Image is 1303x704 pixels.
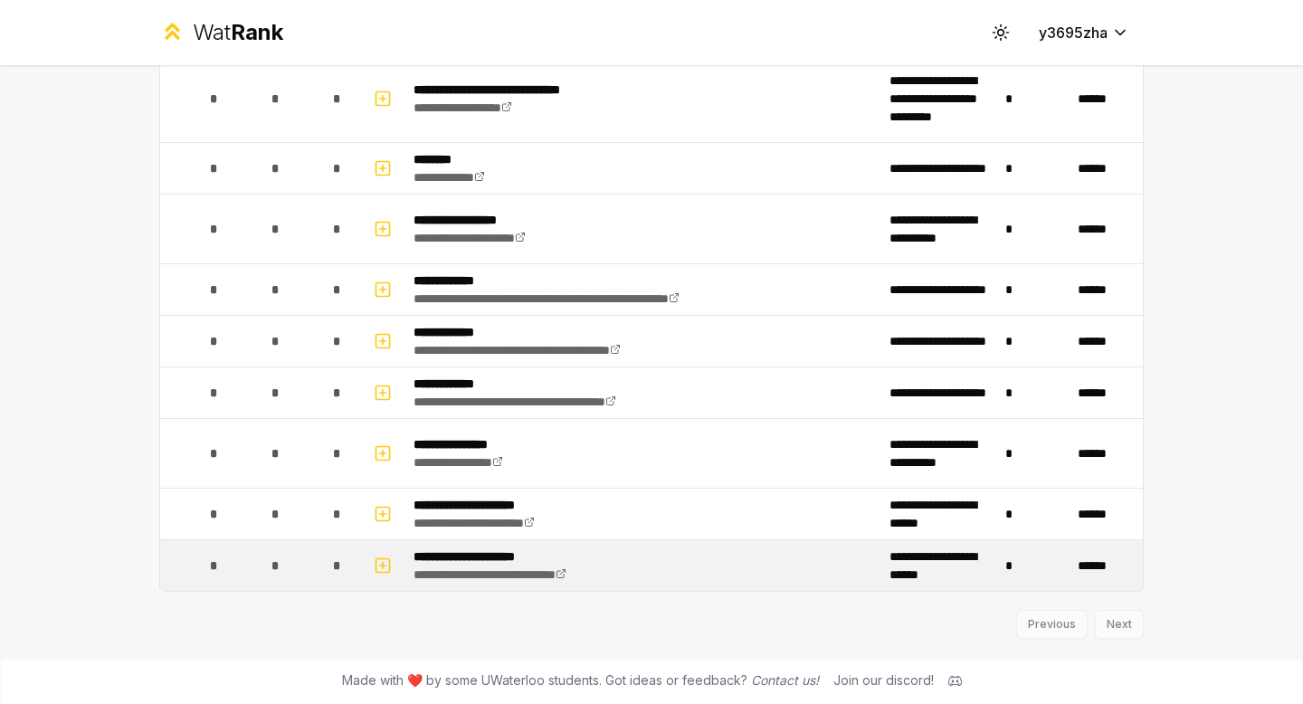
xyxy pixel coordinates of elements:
a: WatRank [159,18,283,47]
span: Rank [231,19,283,45]
a: Contact us! [751,672,819,688]
span: y3695zha [1039,22,1108,43]
div: Join our discord! [833,671,934,690]
span: Made with ❤️ by some UWaterloo students. Got ideas or feedback? [342,671,819,690]
div: Wat [193,18,283,47]
button: y3695zha [1024,16,1144,49]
